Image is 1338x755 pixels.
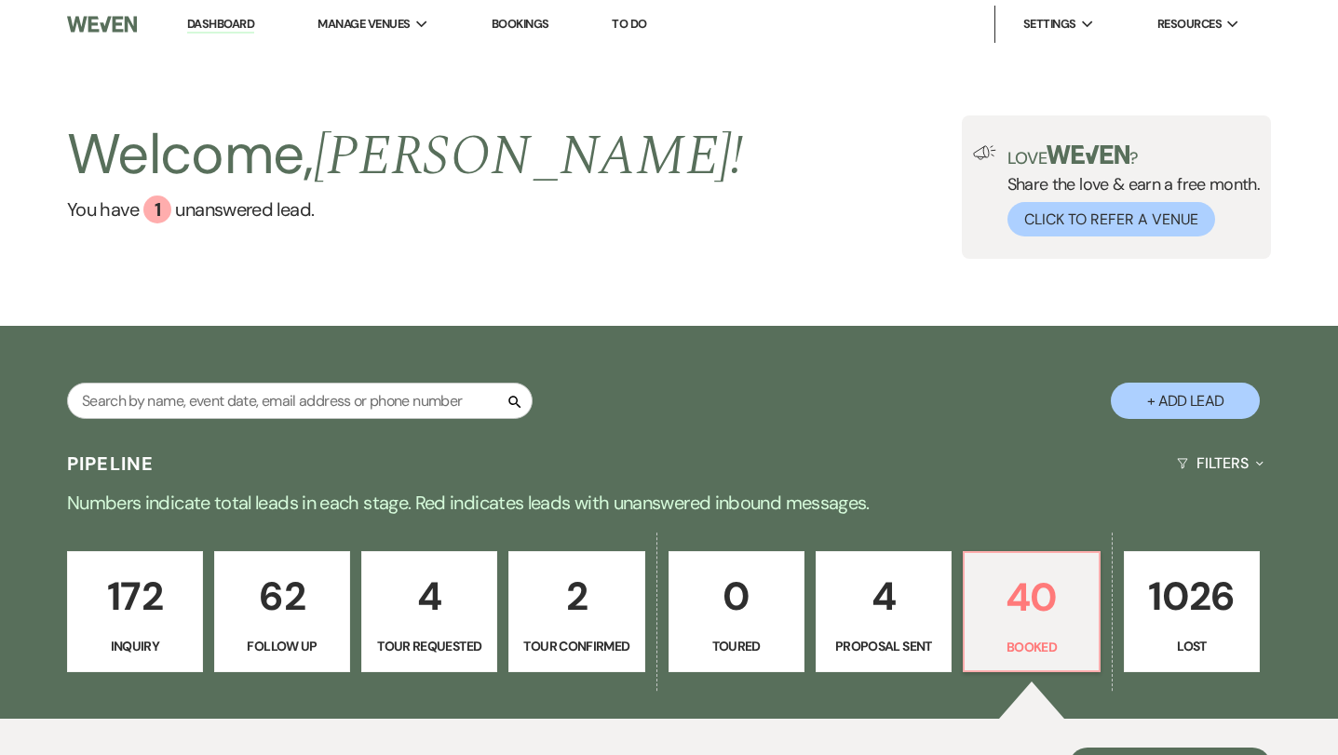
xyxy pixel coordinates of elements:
button: + Add Lead [1111,383,1260,419]
h3: Pipeline [67,451,155,477]
span: Manage Venues [318,15,410,34]
p: Proposal Sent [828,636,939,656]
img: weven-logo-green.svg [1047,145,1129,164]
p: Booked [976,637,1088,657]
p: Inquiry [79,636,191,656]
p: Follow Up [226,636,338,656]
p: Tour Requested [373,636,485,656]
p: 1026 [1136,565,1248,627]
a: 172Inquiry [67,551,203,672]
button: Click to Refer a Venue [1007,202,1215,236]
a: 4Proposal Sent [816,551,952,672]
div: 1 [143,195,171,223]
a: 40Booked [963,551,1101,672]
img: Weven Logo [67,5,137,44]
a: Bookings [492,16,549,32]
a: 2Tour Confirmed [508,551,644,672]
p: 2 [520,565,632,627]
p: 62 [226,565,338,627]
p: 4 [828,565,939,627]
span: [PERSON_NAME] ! [314,114,744,199]
a: To Do [612,16,646,32]
p: 0 [681,565,792,627]
a: 62Follow Up [214,551,350,672]
img: loud-speaker-illustration.svg [973,145,996,160]
div: Share the love & earn a free month. [996,145,1261,236]
p: 172 [79,565,191,627]
a: Dashboard [187,16,254,34]
p: Tour Confirmed [520,636,632,656]
a: You have 1 unanswered lead. [67,195,744,223]
p: Love ? [1007,145,1261,167]
span: Settings [1023,15,1076,34]
span: Resources [1157,15,1222,34]
a: 4Tour Requested [361,551,497,672]
a: 0Toured [669,551,804,672]
p: Toured [681,636,792,656]
a: 1026Lost [1124,551,1260,672]
button: Filters [1169,438,1271,488]
p: 40 [976,566,1088,628]
h2: Welcome, [67,115,744,195]
input: Search by name, event date, email address or phone number [67,383,533,419]
p: Lost [1136,636,1248,656]
p: 4 [373,565,485,627]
